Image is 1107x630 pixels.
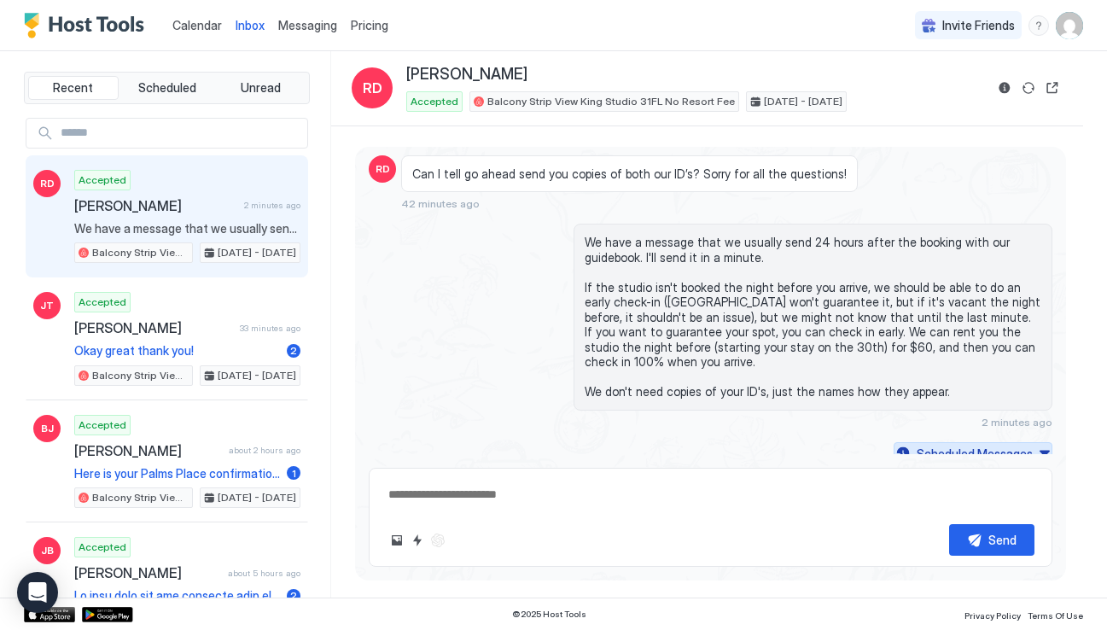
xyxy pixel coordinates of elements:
span: 1 [292,467,296,480]
span: Can I tell go ahead send you copies of both our ID’s? Sorry for all the questions! [412,166,847,182]
span: [DATE] - [DATE] [218,368,296,383]
button: Send [949,524,1034,556]
span: © 2025 Host Tools [512,609,586,620]
span: JB [41,543,54,558]
span: We have a message that we usually send 24 hours after the booking with our guidebook. I'll send i... [74,221,300,236]
span: about 5 hours ago [228,568,300,579]
span: RD [363,78,382,98]
span: 2 minutes ago [982,416,1052,429]
span: Okay great thank you! [74,343,280,359]
button: Upload image [387,530,407,551]
span: 2 [290,589,297,602]
button: Unread [215,76,306,100]
span: Accepted [79,172,126,188]
span: Inbox [236,18,265,32]
span: 42 minutes ago [401,197,480,210]
span: JT [40,298,54,313]
div: Send [988,531,1017,549]
span: We have a message that we usually send 24 hours after the booking with our guidebook. I'll send i... [585,235,1041,400]
a: Terms Of Use [1028,605,1083,623]
a: Calendar [172,16,222,34]
span: [PERSON_NAME] [74,442,222,459]
span: Pricing [351,18,388,33]
div: User profile [1056,12,1083,39]
span: Accepted [79,417,126,433]
div: tab-group [24,72,310,104]
a: Privacy Policy [964,605,1021,623]
span: Balcony Strip View King Studio 31FL No Resort Fee [92,368,189,383]
span: Lo ipsu dolo sit ame consecte adip elit. Sedd e temporin utla etdol-mag al enimadmi ve 38qu (nost... [74,588,280,604]
div: Scheduled Messages [917,445,1033,463]
button: Reservation information [994,78,1015,98]
span: Recent [53,80,93,96]
span: [DATE] - [DATE] [218,245,296,260]
span: about 2 hours ago [229,445,300,456]
button: Sync reservation [1018,78,1039,98]
span: 2 [290,344,297,357]
span: [PERSON_NAME] [74,564,221,581]
span: Accepted [411,94,458,109]
div: menu [1028,15,1049,36]
span: Here is your Palms Place confirmation:LQZTT. You can check-in using your name, but please keep th... [74,466,280,481]
a: Messaging [278,16,337,34]
span: Balcony Strip View King Studio 31FL No Resort Fee [92,245,189,260]
span: Calendar [172,18,222,32]
span: BJ [41,421,54,436]
span: Unread [241,80,281,96]
button: Quick reply [407,530,428,551]
span: [DATE] - [DATE] [218,490,296,505]
span: 33 minutes ago [240,323,300,334]
div: Open Intercom Messenger [17,572,58,613]
span: Terms Of Use [1028,610,1083,621]
span: [PERSON_NAME] [74,197,237,214]
button: Recent [28,76,119,100]
a: App Store [24,607,75,622]
span: Scheduled [138,80,196,96]
span: Privacy Policy [964,610,1021,621]
span: RD [376,161,390,177]
span: RD [40,176,55,191]
span: 2 minutes ago [244,200,300,211]
span: [PERSON_NAME] [406,65,527,85]
a: Host Tools Logo [24,13,152,38]
button: Scheduled Messages [894,442,1052,465]
a: Inbox [236,16,265,34]
a: Google Play Store [82,607,133,622]
button: Scheduled [122,76,213,100]
span: [DATE] - [DATE] [764,94,842,109]
span: Balcony Strip View King Studio 31FL No Resort Fee [92,490,189,505]
button: Open reservation [1042,78,1063,98]
span: Messaging [278,18,337,32]
span: Accepted [79,540,126,555]
span: Balcony Strip View King Studio 31FL No Resort Fee [487,94,735,109]
span: Accepted [79,295,126,310]
input: Input Field [54,119,307,148]
span: Invite Friends [942,18,1015,33]
span: [PERSON_NAME] [74,319,233,336]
